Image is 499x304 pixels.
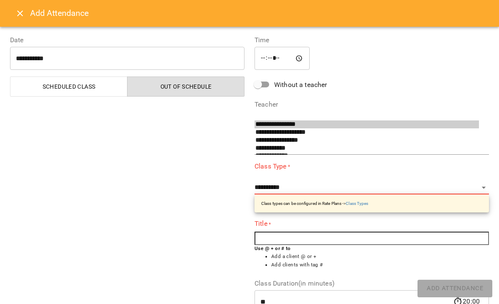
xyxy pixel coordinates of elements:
label: Teacher [255,101,489,108]
label: Class Type [255,161,489,171]
p: Class types can be configured in Rate Plans -> [261,200,368,207]
label: Time [255,37,489,43]
button: Out of Schedule [127,77,244,97]
button: Close [10,3,30,23]
label: Class Duration(in minutes) [255,280,489,287]
label: Date [10,37,244,43]
b: Use @ + or # to [255,245,291,251]
a: Class Types [346,201,368,206]
h6: Add Attendance [30,7,489,20]
li: Add clients with tag # [271,261,489,269]
span: Without a teacher [274,80,327,90]
li: Add a client @ or + [271,253,489,261]
button: Scheduled class [10,77,127,97]
label: Title [255,219,489,229]
span: Scheduled class [15,82,122,92]
span: Out of Schedule [132,82,239,92]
